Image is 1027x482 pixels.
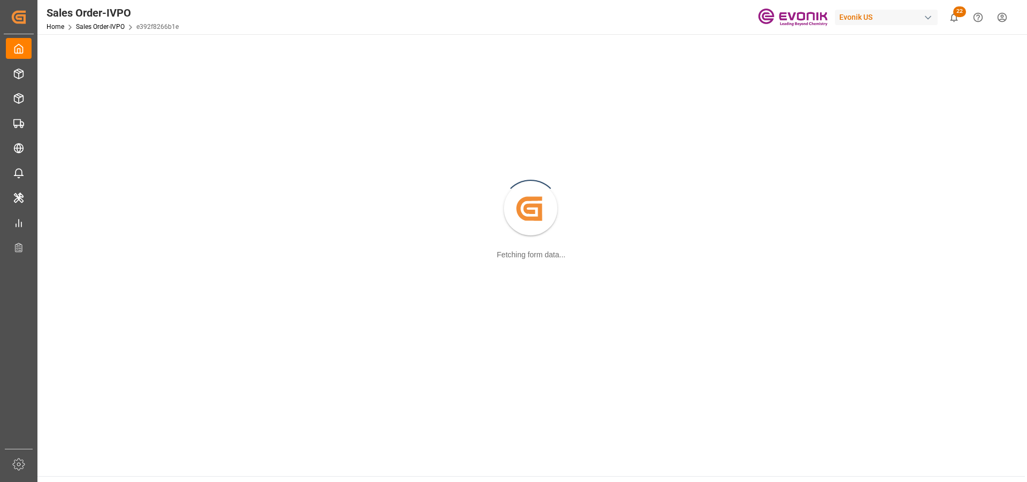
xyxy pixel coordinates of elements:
[47,23,64,30] a: Home
[835,7,942,27] button: Evonik US
[953,6,966,17] span: 22
[966,5,990,29] button: Help Center
[76,23,125,30] a: Sales Order-IVPO
[835,10,938,25] div: Evonik US
[758,8,827,27] img: Evonik-brand-mark-Deep-Purple-RGB.jpeg_1700498283.jpeg
[497,249,565,261] div: Fetching form data...
[942,5,966,29] button: show 22 new notifications
[47,5,179,21] div: Sales Order-IVPO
